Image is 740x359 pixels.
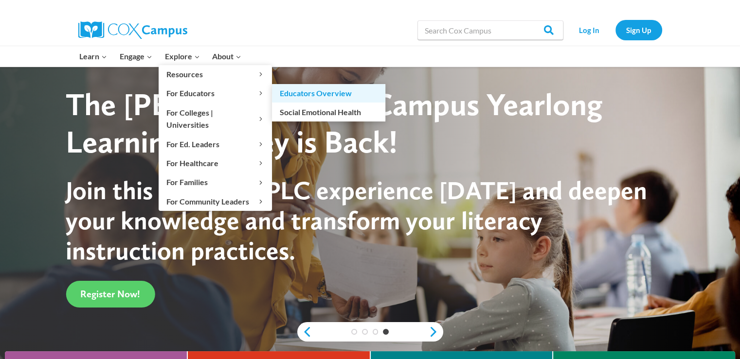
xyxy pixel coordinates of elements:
button: Child menu of Explore [159,46,206,67]
nav: Secondary Navigation [568,20,662,40]
input: Search Cox Campus [417,20,563,40]
a: previous [297,326,312,338]
button: Child menu of For Educators [159,84,272,103]
button: Child menu of For Ed. Leaders [159,135,272,153]
button: Child menu of For Colleges | Universities [159,103,272,134]
a: 1 [351,329,357,335]
a: 4 [383,329,389,335]
img: Cox Campus [78,21,187,39]
div: The [PERSON_NAME] Campus Yearlong Learning Journey is Back! [66,86,656,161]
button: Child menu of Engage [113,46,159,67]
div: content slider buttons [297,322,443,342]
nav: Primary Navigation [73,46,248,67]
a: Educators Overview [272,84,385,103]
span: Join this FREE live PLC experience [DATE] and deepen your knowledge and transform your literacy i... [66,175,647,266]
button: Child menu of About [206,46,248,67]
a: 3 [373,329,379,335]
button: Child menu of For Community Leaders [159,192,272,210]
a: Social Emotional Health [272,103,385,121]
button: Child menu of Resources [159,65,272,84]
button: Child menu of For Healthcare [159,154,272,172]
a: Log In [568,20,611,40]
button: Child menu of Learn [73,46,114,67]
span: Register Now! [80,288,140,300]
a: Register Now! [66,281,155,308]
a: Sign Up [615,20,662,40]
a: 2 [362,329,368,335]
a: next [429,326,443,338]
button: Child menu of For Families [159,173,272,191]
